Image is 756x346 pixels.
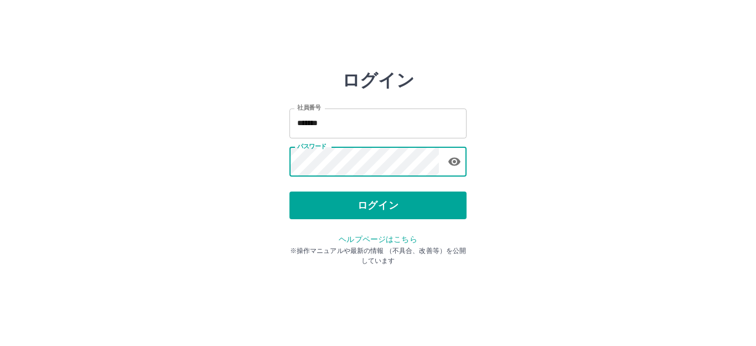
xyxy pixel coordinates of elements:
p: ※操作マニュアルや最新の情報 （不具合、改善等）を公開しています [289,246,467,266]
a: ヘルプページはこちら [339,235,417,244]
button: ログイン [289,192,467,219]
label: 社員番号 [297,104,320,112]
h2: ログイン [342,70,415,91]
label: パスワード [297,142,327,151]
